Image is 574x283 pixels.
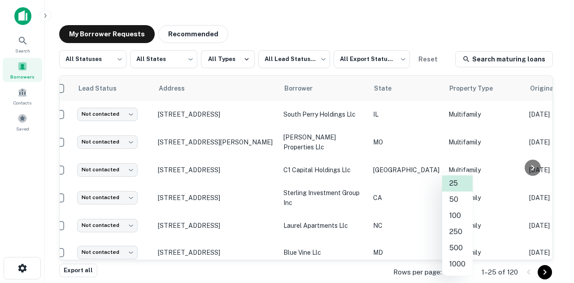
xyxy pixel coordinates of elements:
li: 25 [442,175,473,192]
li: 1000 [442,256,473,272]
li: 500 [442,240,473,256]
iframe: Chat Widget [529,211,574,254]
li: 100 [442,208,473,224]
li: 250 [442,224,473,240]
li: 50 [442,192,473,208]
